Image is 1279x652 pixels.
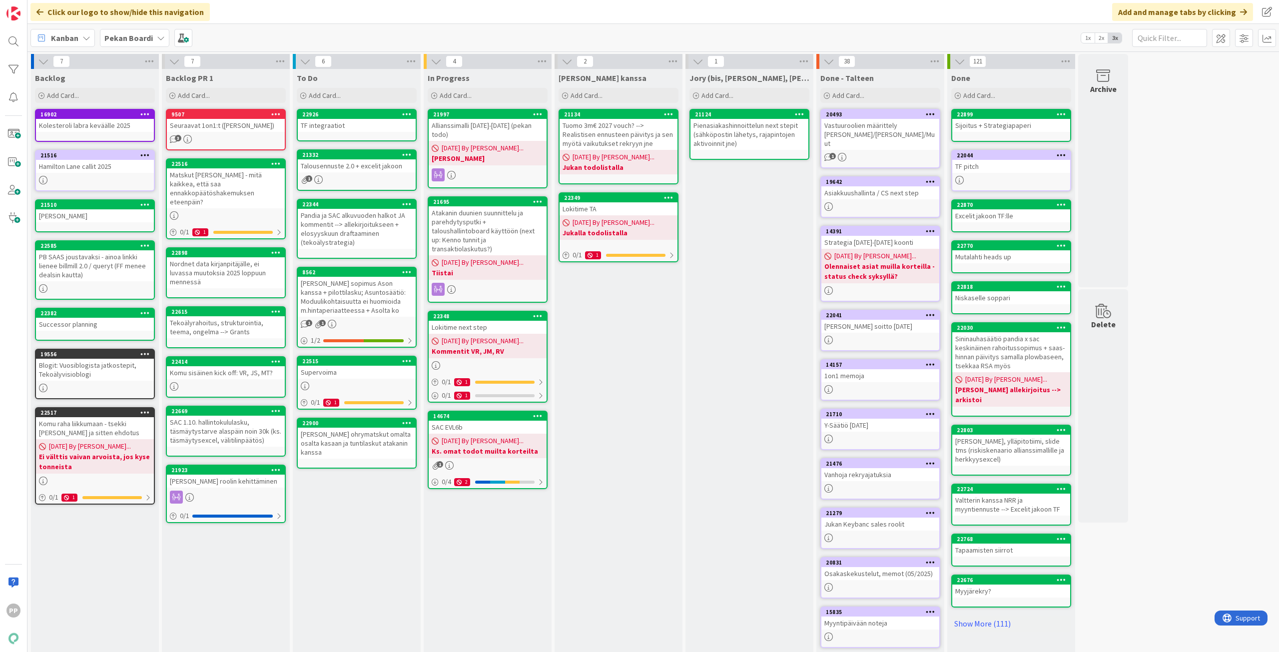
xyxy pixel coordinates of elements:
div: Hamilton Lane callit 2025 [36,160,154,173]
div: 21695 [433,198,547,205]
div: Y-Säätiö [DATE] [821,419,939,432]
div: 22382Successor planning [36,309,154,331]
a: 16902Kolesteroli labra keväälle 2025 [35,109,155,142]
span: 0 / 1 [180,511,189,521]
div: 22900 [302,420,416,427]
span: Add Card... [963,91,995,100]
span: 1 [306,320,312,326]
div: TF integraatiot [298,119,416,132]
div: 0/42 [429,476,547,488]
div: 22898 [171,249,285,256]
div: 15835Myyntipäivään noteja [821,608,939,630]
div: Asiakkuushallinta / CS next step [821,186,939,199]
a: 22041[PERSON_NAME] soitto [DATE] [820,310,940,351]
div: 19556Blogit: Vuosiblogista jatkostepit, Tekoälyvisioblogi [36,350,154,381]
a: 22030Sininauhasäätiö pandia x sac keskinäinen rahoitussopimus + saas-hinnan päivitys samalla plow... [951,322,1071,417]
div: 21516Hamilton Lane callit 2025 [36,151,154,173]
div: 21279 [826,510,939,517]
span: 1 / 2 [311,335,320,346]
div: 22344 [298,200,416,209]
b: [PERSON_NAME] allekirjoitus --> arkistoi [955,385,1067,405]
div: Sijoitus + Strategiapaperi [952,119,1070,132]
span: Support [21,1,45,13]
div: 21923[PERSON_NAME] roolin kehittäminen [167,466,285,488]
div: 20493 [826,111,939,118]
span: 1 [319,320,326,326]
div: [PERSON_NAME] roolin kehittäminen [167,475,285,488]
div: 21476Vanhoja rekryajatuksia [821,459,939,481]
a: 22818Niskaselle soppari [951,281,1071,314]
div: 22615 [171,308,285,315]
span: 1 [437,461,443,468]
span: 1 [306,175,312,182]
a: 21695Atakanin duunien suunnittelu ja parehdytysputki + taloushallintoboard käyttöön (next up: Ken... [428,196,548,303]
div: Seuraavat 1on1:t ([PERSON_NAME]) [167,119,285,132]
div: 21124 [695,111,808,118]
div: 22818 [957,283,1070,290]
div: Lokitime next step [429,321,547,334]
div: 22669 [167,407,285,416]
a: 21279Jukan Keybanc sales roolit [820,508,940,549]
div: Jukan Keybanc sales roolit [821,518,939,531]
div: 20493Vastuuroolien määrittely [PERSON_NAME]/[PERSON_NAME]/Muut [821,110,939,150]
div: 22517Komu raha liikkumaan - tsekki [PERSON_NAME] ja sitten ehdotus [36,408,154,439]
div: 1 [585,251,601,259]
a: 22899Sijoitus + Strategiapaperi [951,109,1071,142]
span: Add Card... [309,91,341,100]
a: 22669SAC 1.10. hallintokululasku, täsmäytystarve alaspäin noin 30k (ks. täsmäytysexcel, välitilin... [166,406,286,457]
div: 21923 [167,466,285,475]
a: 20831Osakaskekustelut, memot (05/2025) [820,557,940,599]
div: 8562 [298,268,416,277]
div: PB SAAS joustavaksi - ainoa linkki lienee billmill 2.0 / queryt (FF menee dealsin kautta) [36,250,154,281]
div: Myyjärekry? [952,585,1070,598]
div: Matskut [PERSON_NAME] - mitä kaikkea, että saa ennakkopäätöshakemuksen eteenpäin? [167,168,285,208]
a: 22382Successor planning [35,308,155,341]
a: 21923[PERSON_NAME] roolin kehittäminen0/1 [166,465,286,523]
div: 22870 [957,201,1070,208]
div: [PERSON_NAME] ohrymatskut omalta osalta kasaan ja tuntilaskut atakanin kanssa [298,428,416,459]
b: [PERSON_NAME] [432,153,544,163]
span: [DATE] By [PERSON_NAME]... [834,251,916,261]
a: 21134Tuomo 3m€ 2027 vouch? --> Realistisen ennusteen päivitys ja sen myötä vaikutukset rekryyn jn... [559,109,678,184]
a: 22517Komu raha liikkumaan - tsekki [PERSON_NAME] ja sitten ehdotus[DATE] By [PERSON_NAME]...Ei vä... [35,407,155,505]
div: Osakaskekustelut, memot (05/2025) [821,567,939,580]
div: 22041[PERSON_NAME] soitto [DATE] [821,311,939,333]
div: 22517 [40,409,154,416]
a: 21710Y-Säätiö [DATE] [820,409,940,450]
div: 141571on1 memoja [821,360,939,382]
div: 22768 [952,535,1070,544]
span: 0 / 4 [442,477,451,487]
div: 21997 [429,110,547,119]
div: 21710 [821,410,939,419]
a: 22898Nordnet data kirjanpitäjälle, ei luvassa muutoksia 2025 loppuun mennessä [166,247,286,298]
span: 0 / 1 [311,397,320,408]
span: 0 / 1 [442,390,451,401]
div: Pandia ja SAC alkuvuoden halkot JA kommentit --> allekirjoitukseen + elosyyskuun draftaaminen (te... [298,209,416,249]
div: 22349Lokitime TA [560,193,677,215]
div: 22382 [40,310,154,317]
div: 22515 [302,358,416,365]
div: 14391 [821,227,939,236]
div: Strategia [DATE]-[DATE] koonti [821,236,939,249]
div: 22516Matskut [PERSON_NAME] - mitä kaikkea, että saa ennakkopäätöshakemuksen eteenpäin? [167,159,285,208]
div: 22585PB SAAS joustavaksi - ainoa linkki lienee billmill 2.0 / queryt (FF menee dealsin kautta) [36,241,154,281]
div: 22349 [560,193,677,202]
div: 9507 [167,110,285,119]
div: Komu sisäinen kick off: VR, JS, MT? [167,366,285,379]
a: 22926TF integraatiot [297,109,417,141]
div: 22349 [564,194,677,201]
div: 22899Sijoitus + Strategiapaperi [952,110,1070,132]
a: 22676Myyjärekry? [951,575,1071,608]
a: 22516Matskut [PERSON_NAME] - mitä kaikkea, että saa ennakkopäätöshakemuksen eteenpäin?0/11 [166,158,286,239]
a: 22515Supervoima0/11 [297,356,417,410]
a: 19556Blogit: Vuosiblogista jatkostepit, Tekoälyvisioblogi [35,349,155,399]
div: 16902Kolesteroli labra keväälle 2025 [36,110,154,132]
div: Allianssimalli [DATE]-[DATE] (pekan todo) [429,119,547,141]
div: 22900 [298,419,416,428]
div: 22926TF integraatiot [298,110,416,132]
div: 16902 [36,110,154,119]
div: Valtterin kanssa NRR ja myyntiennuste --> Excelit jakoon TF [952,494,1070,516]
div: 22768Tapaamisten siirrot [952,535,1070,557]
div: 21516 [36,151,154,160]
div: 22870Excelit jakoon TF:lle [952,200,1070,222]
